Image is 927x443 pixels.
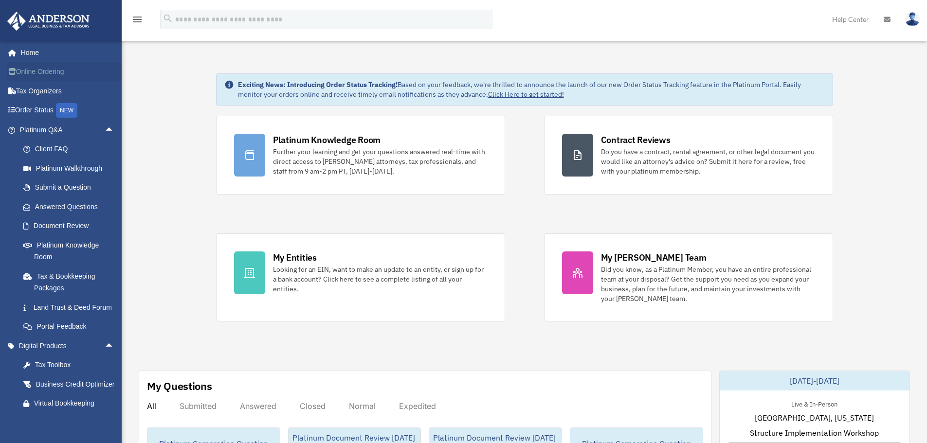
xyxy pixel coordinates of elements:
[216,116,505,195] a: Platinum Knowledge Room Further your learning and get your questions answered real-time with dire...
[147,379,212,393] div: My Questions
[7,81,129,101] a: Tax Organizers
[14,197,129,216] a: Answered Questions
[273,251,317,264] div: My Entities
[273,147,487,176] div: Further your learning and get your questions answered real-time with direct access to [PERSON_NAM...
[7,43,124,62] a: Home
[131,17,143,25] a: menu
[238,80,825,99] div: Based on your feedback, we're thrilled to announce the launch of our new Order Status Tracking fe...
[14,394,129,413] a: Virtual Bookkeeping
[544,116,833,195] a: Contract Reviews Do you have a contract, rental agreement, or other legal document you would like...
[488,90,564,99] a: Click Here to get started!
[273,265,487,294] div: Looking for an EIN, want to make an update to an entity, or sign up for a bank account? Click her...
[14,298,129,317] a: Land Trust & Deed Forum
[755,412,874,424] span: [GEOGRAPHIC_DATA], [US_STATE]
[105,120,124,140] span: arrow_drop_up
[601,134,671,146] div: Contract Reviews
[273,134,381,146] div: Platinum Knowledge Room
[601,265,815,303] div: Did you know, as a Platinum Member, you have an entire professional team at your disposal? Get th...
[34,378,117,390] div: Business Credit Optimizer
[180,401,217,411] div: Submitted
[14,216,129,236] a: Document Review
[34,359,117,371] div: Tax Toolbox
[7,336,129,355] a: Digital Productsarrow_drop_up
[7,120,129,140] a: Platinum Q&Aarrow_drop_up
[163,13,173,24] i: search
[14,178,129,197] a: Submit a Question
[240,401,276,411] div: Answered
[399,401,436,411] div: Expedited
[783,398,845,408] div: Live & In-Person
[14,355,129,375] a: Tax Toolbox
[34,397,117,409] div: Virtual Bookkeeping
[720,371,909,390] div: [DATE]-[DATE]
[601,147,815,176] div: Do you have a contract, rental agreement, or other legal document you would like an attorney's ad...
[14,317,129,337] a: Portal Feedback
[14,266,129,298] a: Tax & Bookkeeping Packages
[300,401,326,411] div: Closed
[14,159,129,178] a: Platinum Walkthrough
[14,140,129,159] a: Client FAQ
[7,101,129,121] a: Order StatusNEW
[147,401,156,411] div: All
[56,103,77,118] div: NEW
[544,233,833,321] a: My [PERSON_NAME] Team Did you know, as a Platinum Member, you have an entire professional team at...
[7,62,129,82] a: Online Ordering
[4,12,92,31] img: Anderson Advisors Platinum Portal
[14,374,129,394] a: Business Credit Optimizer
[238,80,398,89] strong: Exciting News: Introducing Order Status Tracking!
[905,12,920,26] img: User Pic
[105,336,124,356] span: arrow_drop_up
[216,233,505,321] a: My Entities Looking for an EIN, want to make an update to an entity, or sign up for a bank accoun...
[349,401,376,411] div: Normal
[14,235,129,266] a: Platinum Knowledge Room
[750,427,879,439] span: Structure Implementation Workshop
[131,14,143,25] i: menu
[601,251,707,264] div: My [PERSON_NAME] Team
